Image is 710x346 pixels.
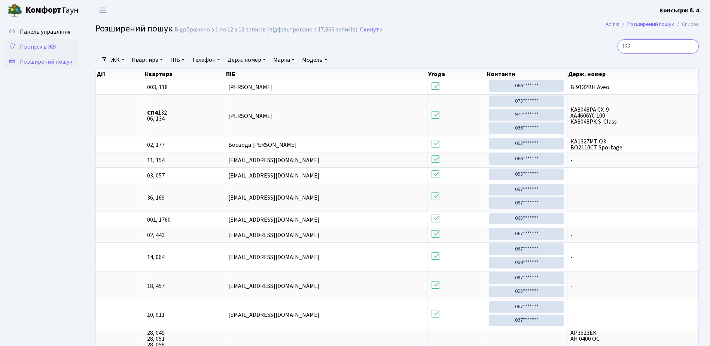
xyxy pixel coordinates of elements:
b: Комфорт [25,4,61,16]
span: [EMAIL_ADDRESS][DOMAIN_NAME] [228,253,320,261]
span: [EMAIL_ADDRESS][DOMAIN_NAME] [228,216,320,224]
a: Розширений пошук [4,54,79,69]
span: - [570,157,695,163]
th: Контакти [486,69,567,79]
span: [EMAIL_ADDRESS][DOMAIN_NAME] [228,194,320,202]
span: 11, 154 [147,157,222,163]
span: 36, 169 [147,195,222,201]
span: 14, 064 [147,254,222,260]
a: Панель управління [4,24,79,39]
span: - [570,232,695,238]
span: Пропуск в ЖК [20,43,57,51]
span: [EMAIL_ADDRESS][DOMAIN_NAME] [228,311,320,319]
th: Угода [427,69,487,79]
a: ЖК [108,54,127,66]
div: Відображено з 1 по 12 з 12 записів (відфільтровано з 17,865 записів). [174,26,359,33]
span: КА1327МТ Q3 ВО2110СТ Sportage [570,139,695,151]
span: Розширений пошук [20,58,72,66]
span: [EMAIL_ADDRESS][DOMAIN_NAME] [228,282,320,290]
span: Воєвода [PERSON_NAME] [228,141,297,149]
a: Консьєрж б. 4. [659,6,701,15]
input: Пошук... [618,39,699,54]
a: Скинути [360,26,383,33]
a: Держ. номер [225,54,269,66]
a: Телефон [189,54,223,66]
span: [PERSON_NAME] [228,112,273,120]
th: Квартира [144,69,226,79]
a: Марка [270,54,298,66]
span: ВІ9132ВН Aveo [570,84,695,90]
span: Панель управління [20,28,70,36]
a: Розширений пошук [627,20,674,28]
span: 18, 457 [147,283,222,289]
li: Список [674,20,699,28]
span: - [570,173,695,179]
span: - [570,254,695,260]
span: [EMAIL_ADDRESS][DOMAIN_NAME] [228,231,320,239]
img: logo.png [7,3,22,18]
span: [EMAIL_ADDRESS][DOMAIN_NAME] [228,172,320,180]
span: Розширений пошук [95,22,173,35]
span: [EMAIL_ADDRESS][DOMAIN_NAME] [228,156,320,164]
th: Дії [96,69,144,79]
a: Admin [606,20,619,28]
span: 003, 118 [147,84,222,90]
nav: breadcrumb [594,16,710,32]
span: 10, 011 [147,312,222,318]
span: 02, 443 [147,232,222,238]
span: КА8048РА CX-9 AA4606YC 100 КА8048РК S-Class [570,107,695,125]
button: Переключити навігацію [94,4,112,16]
a: Квартира [129,54,166,66]
span: - [570,312,695,318]
span: [PERSON_NAME] [228,83,273,91]
span: Таун [25,4,79,17]
span: 03, 057 [147,173,222,179]
a: ПІБ [167,54,188,66]
span: 02, 177 [147,142,222,148]
span: - [570,217,695,223]
span: 132 06, 134 [147,110,222,122]
b: СП4 [147,109,158,117]
a: Пропуск в ЖК [4,39,79,54]
a: Модель [299,54,330,66]
span: - [570,195,695,201]
th: ПІБ [225,69,427,79]
th: Держ. номер [567,69,699,79]
span: - [570,283,695,289]
span: 001, 1760 [147,217,222,223]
